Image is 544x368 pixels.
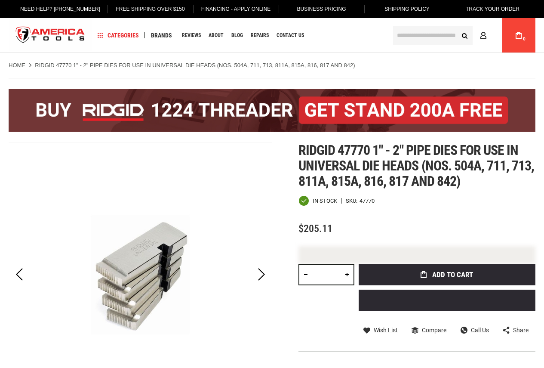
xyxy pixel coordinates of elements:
[205,30,227,41] a: About
[313,198,337,204] span: In stock
[298,223,332,235] span: $205.11
[182,33,201,38] span: Reviews
[277,33,304,38] span: Contact Us
[178,30,205,41] a: Reviews
[412,326,446,334] a: Compare
[151,32,172,38] span: Brands
[363,326,398,334] a: Wish List
[384,6,430,12] span: Shipping Policy
[432,271,473,278] span: Add to Cart
[247,30,273,41] a: Repairs
[471,327,489,333] span: Call Us
[346,198,360,204] strong: SKU
[523,37,526,41] span: 0
[298,195,337,206] div: Availability
[359,264,535,285] button: Add to Cart
[273,30,308,41] a: Contact Us
[209,33,224,38] span: About
[374,327,398,333] span: Wish List
[298,142,535,189] span: Ridgid 47770 1" - 2" pipe dies for use in universal die heads (nos. 504a, 711, 713, 811a, 815a, 8...
[461,326,489,334] a: Call Us
[360,198,375,204] div: 47770
[251,33,269,38] span: Repairs
[9,19,92,52] img: America Tools
[422,327,446,333] span: Compare
[456,27,473,43] button: Search
[9,19,92,52] a: store logo
[9,62,25,69] a: Home
[147,30,176,41] a: Brands
[35,62,355,68] strong: RIDGID 47770 1" - 2" PIPE DIES FOR USE IN UNIVERSAL DIE HEADS (NOS. 504A, 711, 713, 811A, 815A, 8...
[98,32,139,38] span: Categories
[513,327,529,333] span: Share
[9,89,535,132] img: BOGO: Buy the RIDGID® 1224 Threader (26092), get the 92467 200A Stand FREE!
[510,18,527,53] a: 0
[231,33,243,38] span: Blog
[227,30,247,41] a: Blog
[94,30,143,41] a: Categories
